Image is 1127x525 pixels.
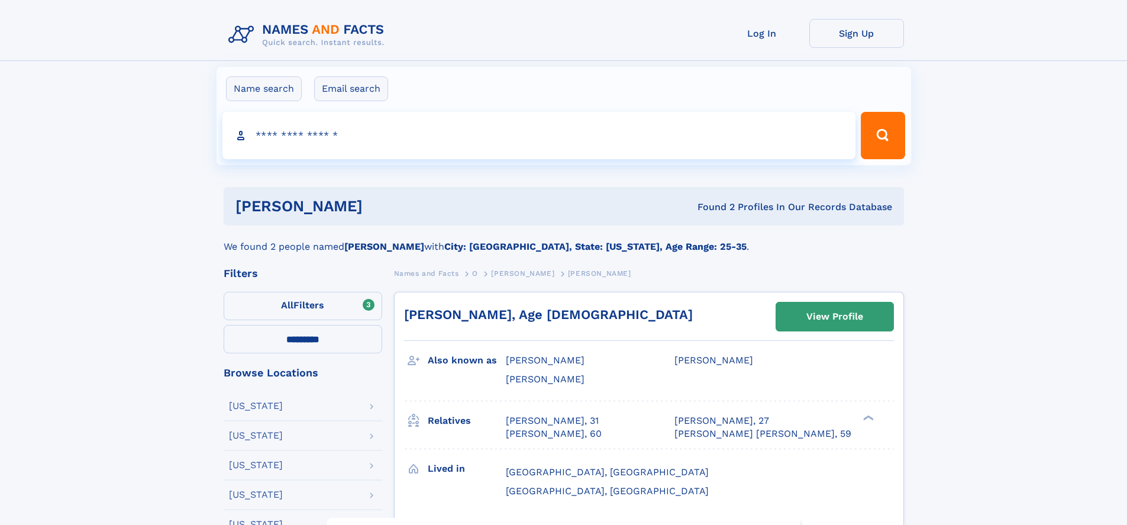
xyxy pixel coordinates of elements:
span: [PERSON_NAME] [506,355,585,366]
a: View Profile [776,302,893,331]
a: [PERSON_NAME], 60 [506,427,602,440]
label: Email search [314,76,388,101]
a: [PERSON_NAME] [PERSON_NAME], 59 [674,427,851,440]
b: [PERSON_NAME] [344,241,424,252]
span: O [472,269,478,278]
span: All [281,299,293,311]
span: [GEOGRAPHIC_DATA], [GEOGRAPHIC_DATA] [506,485,709,497]
div: [US_STATE] [229,490,283,500]
a: [PERSON_NAME] [491,266,554,281]
a: O [472,266,478,281]
div: [US_STATE] [229,401,283,411]
div: Filters [224,268,382,279]
span: [PERSON_NAME] [674,355,753,366]
div: [US_STATE] [229,431,283,440]
img: Logo Names and Facts [224,19,394,51]
b: City: [GEOGRAPHIC_DATA], State: [US_STATE], Age Range: 25-35 [444,241,747,252]
h3: Also known as [428,350,506,371]
div: Found 2 Profiles In Our Records Database [530,201,892,214]
button: Search Button [861,112,905,159]
a: Log In [715,19,809,48]
span: [GEOGRAPHIC_DATA], [GEOGRAPHIC_DATA] [506,466,709,478]
span: [PERSON_NAME] [506,373,585,385]
span: [PERSON_NAME] [568,269,631,278]
div: [US_STATE] [229,460,283,470]
a: Names and Facts [394,266,459,281]
div: Browse Locations [224,368,382,378]
a: [PERSON_NAME], 31 [506,414,599,427]
a: [PERSON_NAME], 27 [674,414,769,427]
span: [PERSON_NAME] [491,269,554,278]
input: search input [222,112,856,159]
div: View Profile [806,303,863,330]
a: Sign Up [809,19,904,48]
label: Name search [226,76,302,101]
h3: Relatives [428,411,506,431]
a: [PERSON_NAME], Age [DEMOGRAPHIC_DATA] [404,307,693,322]
h3: Lived in [428,459,506,479]
div: ❯ [860,414,874,421]
div: We found 2 people named with . [224,226,904,254]
label: Filters [224,292,382,320]
h1: [PERSON_NAME] [235,199,530,214]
